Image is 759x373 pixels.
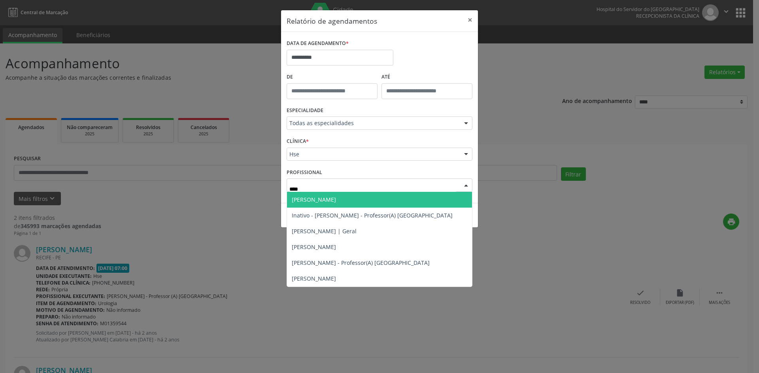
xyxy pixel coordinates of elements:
[287,105,323,117] label: ESPECIALIDADE
[381,71,472,83] label: ATÉ
[462,10,478,30] button: Close
[287,16,377,26] h5: Relatório de agendamentos
[289,150,456,158] span: Hse
[292,196,336,203] span: [PERSON_NAME]
[287,166,322,178] label: PROFISSIONAL
[292,243,336,251] span: [PERSON_NAME]
[287,135,309,148] label: CLÍNICA
[289,119,456,127] span: Todas as especialidades
[292,227,357,235] span: [PERSON_NAME] | Geral
[287,37,349,50] label: DATA DE AGENDAMENTO
[292,275,336,282] span: [PERSON_NAME]
[287,71,378,83] label: De
[292,259,430,266] span: [PERSON_NAME] - Professor(A) [GEOGRAPHIC_DATA]
[292,212,453,219] span: Inativo - [PERSON_NAME] - Professor(A) [GEOGRAPHIC_DATA]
